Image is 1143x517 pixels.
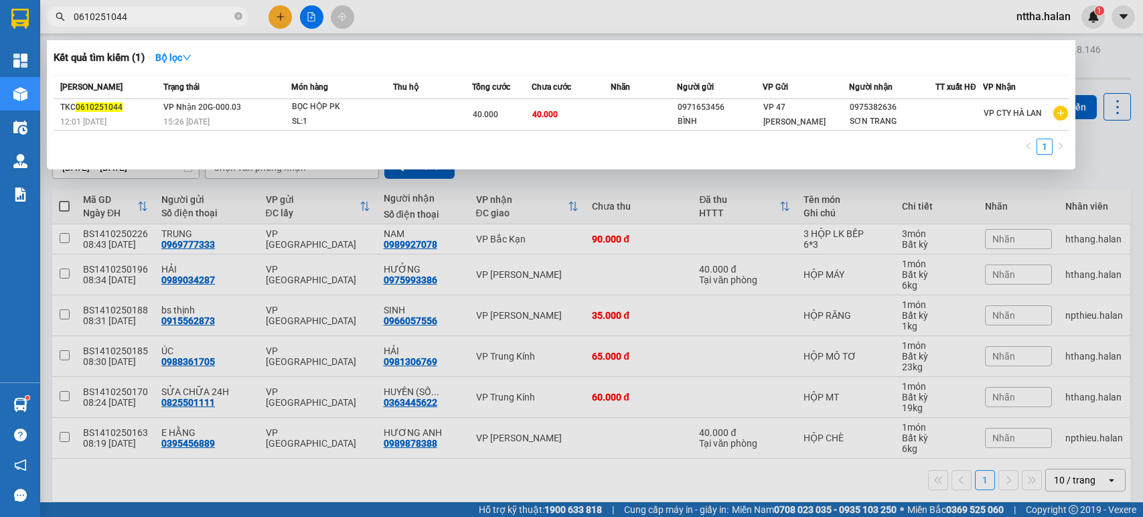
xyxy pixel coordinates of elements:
span: close-circle [234,12,242,20]
span: VP Nhận [983,82,1016,92]
img: warehouse-icon [13,87,27,101]
span: 12:01 [DATE] [60,117,106,127]
img: warehouse-icon [13,121,27,135]
div: BÌNH [678,115,763,129]
button: right [1053,139,1069,155]
span: plus-circle [1053,106,1068,121]
input: Tìm tên, số ĐT hoặc mã đơn [74,9,232,24]
span: 15:26 [DATE] [163,117,210,127]
span: Thu hộ [393,82,418,92]
span: Món hàng [291,82,328,92]
span: VP Gửi [763,82,788,92]
span: VP CTY HÀ LAN [984,108,1042,118]
span: Nhãn [611,82,630,92]
button: Bộ lọcdown [145,47,202,68]
img: dashboard-icon [13,54,27,68]
span: 0610251044 [76,102,123,112]
h3: Kết quả tìm kiếm ( 1 ) [54,51,145,65]
span: VP Nhận 20G-000.03 [163,102,241,112]
span: down [182,53,192,62]
span: left [1024,142,1033,150]
img: logo-vxr [11,9,29,29]
a: 1 [1037,139,1052,154]
span: TT xuất HĐ [935,82,976,92]
div: TKC [60,100,159,115]
span: Chưa cước [532,82,571,92]
button: left [1020,139,1037,155]
div: SL: 1 [292,115,392,129]
img: warehouse-icon [13,154,27,168]
span: Người gửi [677,82,714,92]
span: 40.000 [473,110,498,119]
span: search [56,12,65,21]
li: 1 [1037,139,1053,155]
span: question-circle [14,429,27,441]
li: Previous Page [1020,139,1037,155]
span: [PERSON_NAME] [60,82,123,92]
sup: 1 [25,396,29,400]
img: solution-icon [13,188,27,202]
span: Trạng thái [163,82,200,92]
div: BỌC HỘP PK [292,100,392,115]
span: message [14,489,27,502]
div: SƠN TRANG [850,115,935,129]
span: notification [14,459,27,471]
strong: Bộ lọc [155,52,192,63]
img: warehouse-icon [13,398,27,412]
span: right [1057,142,1065,150]
span: close-circle [234,11,242,23]
span: Người nhận [849,82,893,92]
div: 0975382636 [850,100,935,115]
span: Tổng cước [472,82,510,92]
span: VP 47 [PERSON_NAME] [763,102,826,127]
li: Next Page [1053,139,1069,155]
span: 40.000 [532,110,558,119]
div: 0971653456 [678,100,763,115]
